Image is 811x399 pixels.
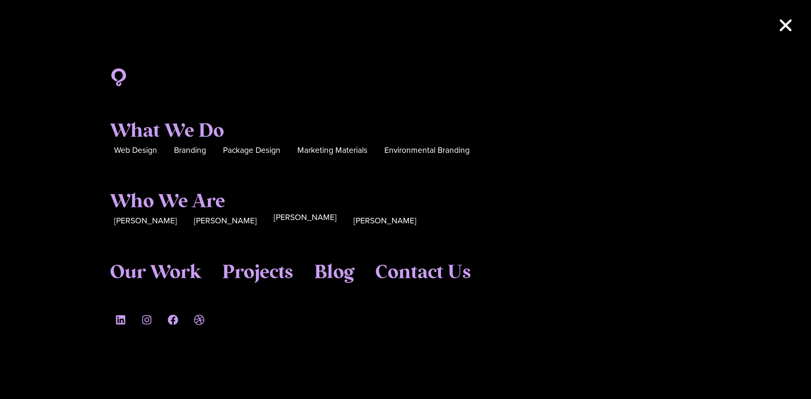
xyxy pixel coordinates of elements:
[174,144,206,157] a: Branding
[222,261,293,284] a: Projects
[354,214,416,228] a: [PERSON_NAME]
[297,144,367,157] a: Marketing Materials
[110,261,201,284] a: Our Work
[110,190,225,213] a: Who We Are
[274,211,337,224] a: [PERSON_NAME]
[114,214,177,228] a: [PERSON_NAME]
[110,120,224,143] a: What We Do
[384,144,470,157] a: Environmental Branding
[194,214,257,228] a: [PERSON_NAME]
[223,144,280,157] a: Package Design
[114,144,157,157] a: Web Design
[375,261,471,284] a: Contact Us
[777,17,794,34] a: Close
[314,261,354,284] a: Blog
